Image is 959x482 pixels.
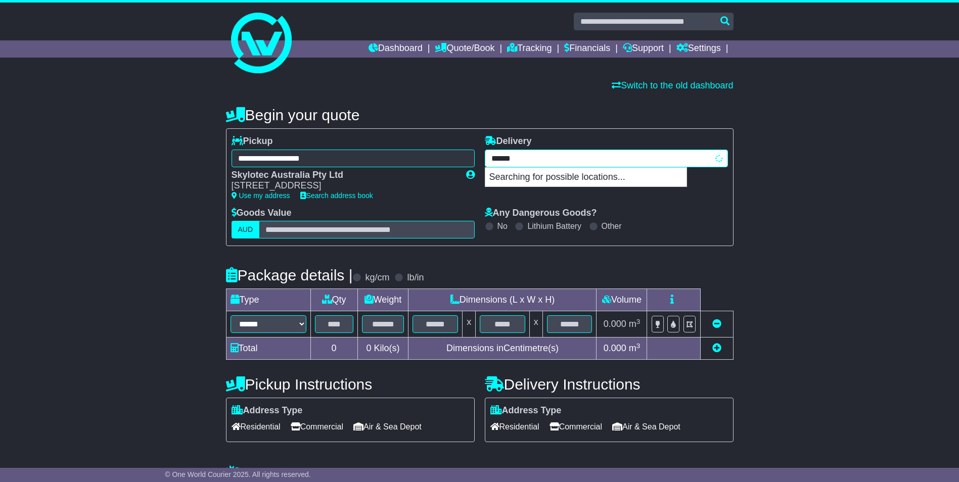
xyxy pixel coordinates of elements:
typeahead: Please provide city [485,150,728,167]
h4: Begin your quote [226,107,734,123]
div: Skylotec Australia Pty Ltd [232,170,456,181]
label: Address Type [232,405,303,416]
span: m [629,319,641,329]
span: 0.000 [604,319,626,329]
label: Pickup [232,136,273,147]
h4: Package details | [226,267,353,283]
label: lb/in [407,272,424,283]
a: Add new item [712,343,721,353]
h4: Warranty & Insurance [226,465,734,481]
td: Weight [357,289,408,311]
label: AUD [232,221,260,238]
label: Any Dangerous Goods? [485,208,597,219]
td: 0 [310,338,357,360]
td: Volume [597,289,647,311]
td: x [529,311,542,338]
sup: 3 [636,318,641,325]
td: Qty [310,289,357,311]
td: Kilo(s) [357,338,408,360]
span: Air & Sea Depot [353,419,422,435]
p: Searching for possible locations... [485,168,687,187]
span: Air & Sea Depot [612,419,680,435]
a: Quote/Book [435,40,494,58]
label: kg/cm [365,272,389,283]
a: Use my address [232,191,290,200]
td: Total [226,338,310,360]
td: Dimensions (L x W x H) [408,289,597,311]
td: Type [226,289,310,311]
div: [STREET_ADDRESS] [232,180,456,191]
a: Support [623,40,664,58]
label: Address Type [490,405,562,416]
span: Residential [232,419,281,435]
td: Dimensions in Centimetre(s) [408,338,597,360]
h4: Pickup Instructions [226,376,475,393]
label: Other [602,221,622,231]
a: Settings [676,40,721,58]
label: No [497,221,508,231]
label: Lithium Battery [527,221,581,231]
h4: Delivery Instructions [485,376,734,393]
span: m [629,343,641,353]
a: Dashboard [369,40,423,58]
td: x [463,311,476,338]
a: Switch to the old dashboard [612,80,733,90]
span: Commercial [291,419,343,435]
span: 0.000 [604,343,626,353]
a: Financials [564,40,610,58]
span: © One World Courier 2025. All rights reserved. [165,470,311,478]
a: Search address book [300,191,373,200]
a: Tracking [507,40,552,58]
label: Goods Value [232,208,292,219]
span: Residential [490,419,539,435]
a: Remove this item [712,319,721,329]
sup: 3 [636,342,641,350]
span: Commercial [550,419,602,435]
span: 0 [366,343,371,353]
label: Delivery [485,136,532,147]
